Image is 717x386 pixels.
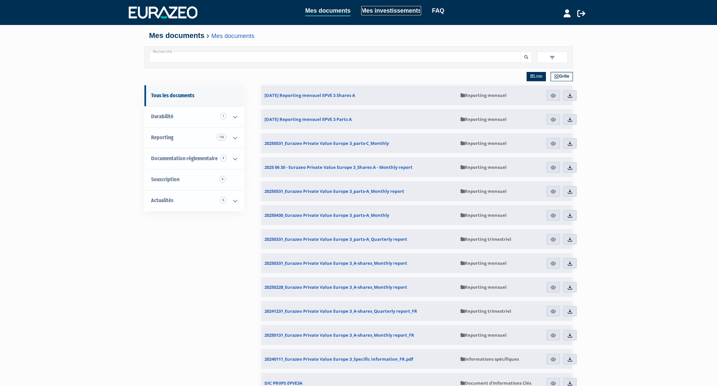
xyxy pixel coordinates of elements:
a: 20240111_Eurazeo Private Value Europe 3_Specific information_FR.pdf [261,349,457,369]
span: Reporting trimestriel [461,236,511,242]
span: Reporting mensuel [461,212,507,218]
span: 20250331_Eurazeo Private Value Europe 3_A-shares_Monthly report [264,260,407,266]
img: download.svg [567,308,573,314]
span: 20250430_Eurazeo Private Value Europe 3_parts-A_Monthly [264,212,389,218]
a: [DATE] Reporting mensuel EPVE 3 Parts A [261,109,457,129]
img: eye.svg [550,332,556,338]
span: Reporting mensuel [461,284,507,290]
a: [DATE] Reporting mensuel EPVE 3 Shares A [261,85,457,105]
span: Souscription [151,176,179,183]
span: 20250331_Eurazeo Private Value Europe 3_parts-A_Quarterly report [264,236,407,242]
span: 20250531_Eurazeo Private Value Europe 3_parts-A_Monthly report [264,188,404,194]
span: 20250531_Eurazeo Private Value Europe 3_parts-C_Monthly [264,140,389,146]
span: Reporting mensuel [461,332,507,338]
img: grid.svg [554,74,559,79]
img: download.svg [567,93,573,99]
a: 20250331_Eurazeo Private Value Europe 3_A-shares_Monthly report [261,253,457,273]
a: 20250131_Eurazeo Private Value Europe 3_A-shares_Monthly report_FR [261,325,457,345]
img: eye.svg [550,236,556,242]
span: Reporting [151,134,173,141]
a: 20250228_Eurazeo Private Value Europe 3_A-shares_Monthly report [261,277,457,297]
a: Tous les documents [144,85,244,106]
img: download.svg [567,356,573,362]
img: eye.svg [550,356,556,362]
span: [DATE] Reporting mensuel EPVE 3 Parts A [264,116,352,122]
img: filter.svg [549,55,555,61]
span: 20250228_Eurazeo Private Value Europe 3_A-shares_Monthly report [264,284,407,290]
span: Reporting mensuel [461,140,507,146]
img: download.svg [567,141,573,147]
span: Actualités [151,197,173,203]
span: 2025 06 30 - Eurazeo Private Value Europe 3_Shares A - Monthly report [264,164,413,170]
img: download.svg [567,284,573,290]
img: download.svg [567,189,573,194]
span: Reporting mensuel [461,260,507,266]
span: 5 [220,197,226,203]
img: download.svg [567,212,573,218]
h4: Mes documents [149,32,568,40]
a: 20250430_Eurazeo Private Value Europe 3_parts-A_Monthly [261,205,457,225]
a: Mes documents [211,32,254,39]
span: Reporting mensuel [461,188,507,194]
span: Reporting mensuel [461,92,507,98]
a: 2025 06 30 - Eurazeo Private Value Europe 3_Shares A - Monthly report [261,157,457,177]
span: DIC PRIIPS EPVE3A [264,380,302,386]
img: eye.svg [550,260,556,266]
span: Reporting mensuel [461,116,507,122]
span: 135 [217,134,226,141]
span: 6 [219,176,226,183]
span: Documentation règlementaire [151,155,218,162]
span: 4 [220,155,226,162]
a: 20241231_Eurazeo Private Value Europe 3_A-shares_Quarterly report_FR [261,301,457,321]
a: Durabilité 1 [144,106,244,127]
span: 20240111_Eurazeo Private Value Europe 3_Specific information_FR.pdf [264,356,413,362]
img: eye.svg [550,165,556,171]
input: Recherche [149,52,521,63]
img: download.svg [567,165,573,171]
span: [DATE] Reporting mensuel EPVE 3 Shares A [264,92,355,98]
span: Durabilité [151,113,173,120]
span: Reporting trimestriel [461,308,511,314]
a: 20250531_Eurazeo Private Value Europe 3_parts-A_Monthly report [261,181,457,201]
img: eye.svg [550,212,556,218]
a: Souscription6 [144,169,244,190]
span: 20250131_Eurazeo Private Value Europe 3_A-shares_Monthly report_FR [264,332,414,338]
img: eye.svg [550,93,556,99]
a: Reporting 135 [144,127,244,148]
span: Reporting mensuel [461,164,507,170]
img: download.svg [567,117,573,123]
a: Documentation règlementaire 4 [144,148,244,169]
img: download.svg [567,332,573,338]
a: Actualités 5 [144,190,244,211]
img: download.svg [567,236,573,242]
img: eye.svg [550,308,556,314]
a: Mes documents [305,6,350,16]
img: download.svg [567,260,573,266]
img: eye.svg [550,141,556,147]
img: eye.svg [550,284,556,290]
a: Liste [527,72,546,81]
span: Document d'Informations Clés [461,380,531,386]
span: 20241231_Eurazeo Private Value Europe 3_A-shares_Quarterly report_FR [264,308,417,314]
img: 1732889491-logotype_eurazeo_blanc_rvb.png [129,6,197,18]
a: Mes investissements [361,6,421,15]
a: 20250531_Eurazeo Private Value Europe 3_parts-C_Monthly [261,133,457,153]
span: 1 [220,113,226,120]
span: Informations spécifiques [461,356,519,362]
img: eye.svg [550,117,556,123]
a: Grille [551,72,573,81]
img: eye.svg [550,189,556,194]
a: 20250331_Eurazeo Private Value Europe 3_parts-A_Quarterly report [261,229,457,249]
a: FAQ [432,6,444,15]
